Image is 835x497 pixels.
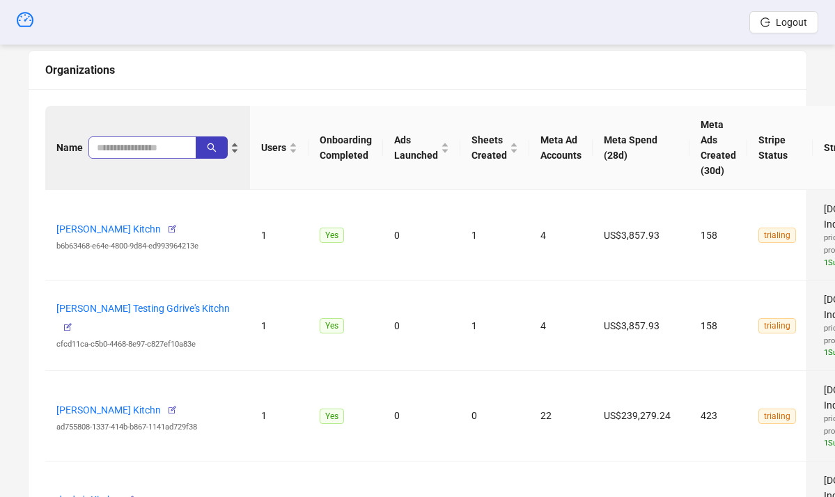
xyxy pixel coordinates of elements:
[749,11,818,33] button: Logout
[196,136,228,159] button: search
[45,61,790,79] div: Organizations
[701,408,736,423] div: 423
[540,408,582,423] div: 22
[17,11,33,28] span: dashboard
[689,106,747,190] th: Meta Ads Created (30d)
[383,281,460,371] td: 0
[540,228,582,243] div: 4
[701,228,736,243] div: 158
[540,318,582,333] div: 4
[460,281,529,371] td: 1
[250,371,309,461] td: 1
[394,132,438,163] span: Ads Launched
[383,371,460,461] td: 0
[471,132,507,163] span: Sheets Created
[760,17,770,27] span: logout
[56,421,239,434] div: ad755808-1337-414b-b867-1141ad729f38
[56,303,230,314] a: [PERSON_NAME] Testing Gdrive's Kitchn
[593,281,689,371] td: US$3,857.93
[758,228,796,243] span: trialing
[250,281,309,371] td: 1
[383,106,460,190] th: Ads Launched
[701,318,736,333] div: 158
[776,17,807,28] span: Logout
[529,106,593,190] th: Meta Ad Accounts
[309,106,383,190] th: Onboarding Completed
[261,140,286,155] span: Users
[320,318,344,333] span: Yes
[460,106,529,190] th: Sheets Created
[758,318,796,333] span: trialing
[56,404,161,416] a: [PERSON_NAME] Kitchn
[758,409,796,424] span: trialing
[56,338,239,351] div: cfcd11ca-c5b0-4468-8e97-c827ef10a83e
[56,223,161,235] a: [PERSON_NAME] Kitchn
[383,190,460,281] td: 0
[320,228,344,243] span: Yes
[460,190,529,281] td: 1
[250,190,309,281] td: 1
[593,106,689,190] th: Meta Spend (28d)
[593,371,689,461] td: US$239,279.24
[56,240,239,253] div: b6b63468-e64e-4800-9d84-ed993964213e
[593,190,689,281] td: US$3,857.93
[207,143,217,152] span: search
[320,409,344,424] span: Yes
[460,371,529,461] td: 0
[250,106,309,190] th: Users
[747,106,813,190] th: Stripe Status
